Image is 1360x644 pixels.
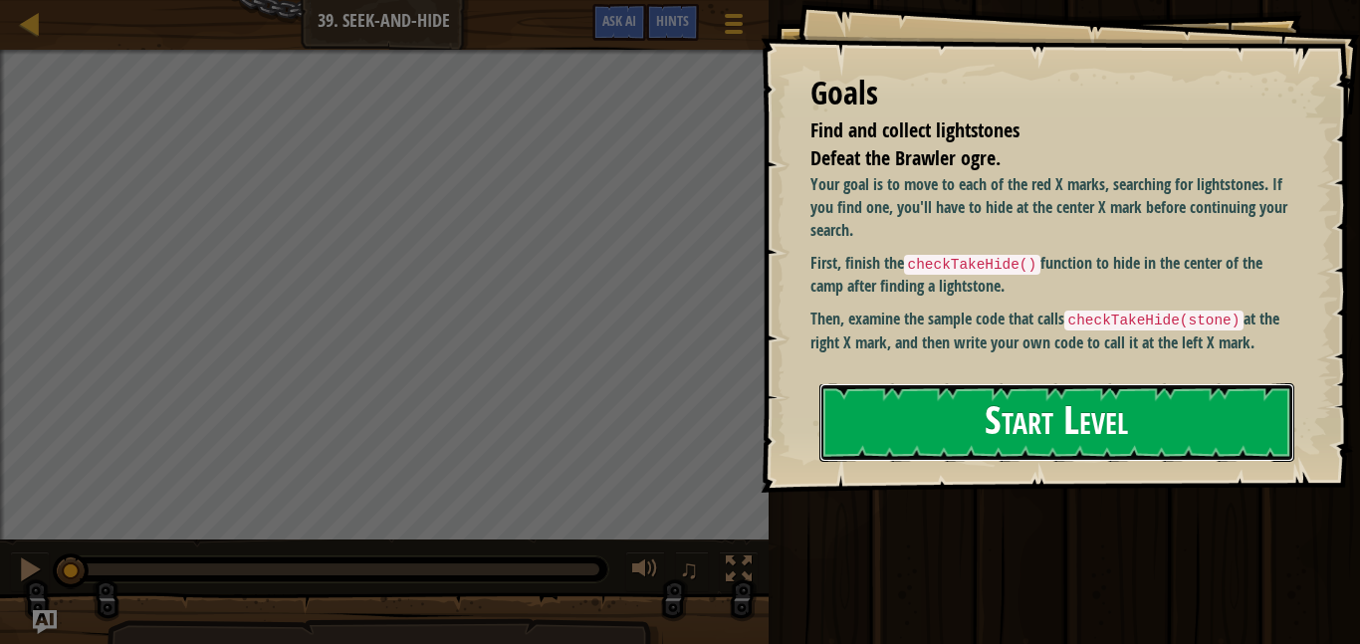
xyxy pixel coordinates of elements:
[810,252,1290,298] p: First, finish the function to hide in the center of the camp after finding a lightstone.
[602,11,636,30] span: Ask AI
[810,116,1020,143] span: Find and collect lightstones
[592,4,646,41] button: Ask AI
[786,144,1285,173] li: Defeat the Brawler ogre.
[675,551,709,592] button: ♫
[810,173,1290,242] p: Your goal is to move to each of the red X marks, searching for lightstones. If you find one, you'...
[709,4,759,51] button: Show game menu
[719,551,759,592] button: Toggle fullscreen
[904,255,1041,275] code: checkTakeHide()
[1064,311,1245,330] code: checkTakeHide(stone)
[810,71,1290,116] div: Goals
[625,551,665,592] button: Adjust volume
[33,610,57,634] button: Ask AI
[10,551,50,592] button: Ctrl + P: Pause
[810,144,1001,171] span: Defeat the Brawler ogre.
[819,383,1294,462] button: Start Level
[679,554,699,584] span: ♫
[810,308,1290,353] p: Then, examine the sample code that calls at the right X mark, and then write your own code to cal...
[656,11,689,30] span: Hints
[786,116,1285,145] li: Find and collect lightstones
